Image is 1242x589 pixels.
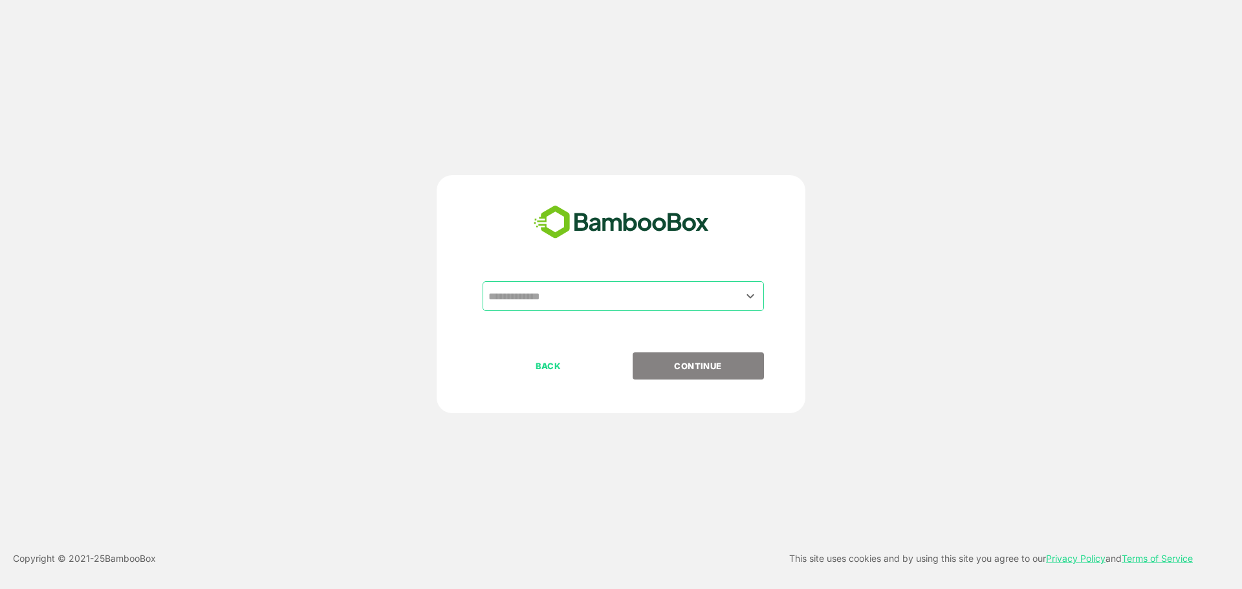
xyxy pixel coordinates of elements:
p: BACK [484,359,613,373]
button: CONTINUE [633,352,764,380]
p: CONTINUE [633,359,763,373]
img: bamboobox [527,201,716,244]
p: This site uses cookies and by using this site you agree to our and [789,551,1193,566]
button: BACK [483,352,614,380]
a: Terms of Service [1122,553,1193,564]
button: Open [742,287,759,305]
p: Copyright © 2021- 25 BambooBox [13,551,156,566]
a: Privacy Policy [1046,553,1106,564]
